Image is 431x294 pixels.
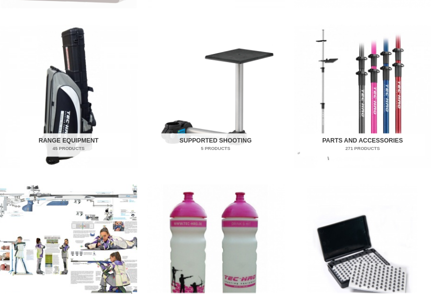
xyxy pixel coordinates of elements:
h2: Supported Shooting [153,133,278,156]
mark: 5 Products [153,146,278,152]
img: Parts and Accessories [294,25,431,167]
a: Visit product category Parts and Accessories [294,25,431,167]
mark: 45 Products [6,146,131,152]
mark: 271 Products [300,146,425,152]
h2: Parts and Accessories [300,133,425,156]
h2: Range Equipment [6,133,131,156]
img: Supported Shooting [147,25,284,167]
a: Visit product category Supported Shooting [147,25,284,167]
